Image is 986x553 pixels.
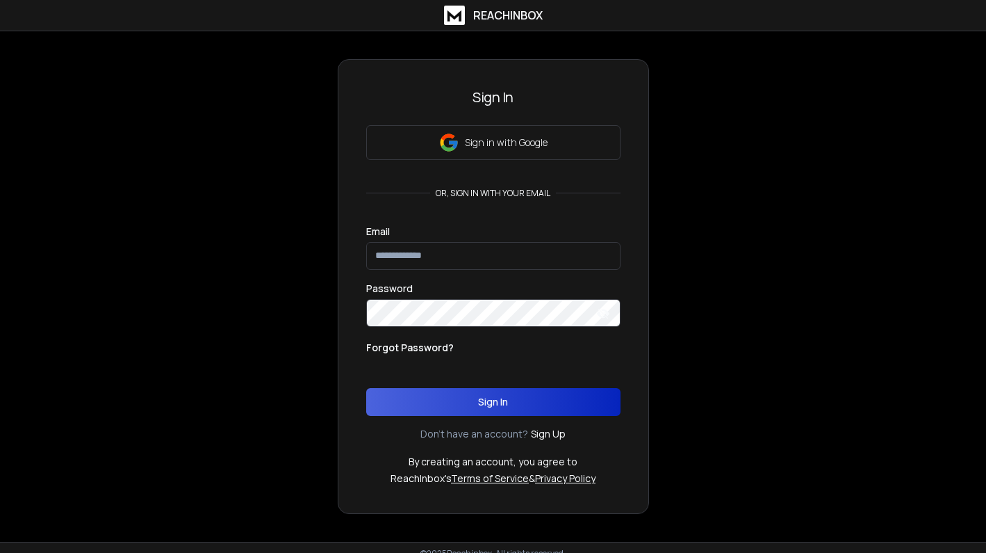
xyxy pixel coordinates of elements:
p: Don't have an account? [420,427,528,441]
p: Forgot Password? [366,341,454,355]
a: ReachInbox [444,6,543,25]
p: By creating an account, you agree to [409,455,577,469]
img: logo [444,6,465,25]
p: Sign in with Google [465,136,548,150]
label: Password [366,284,413,294]
h3: Sign In [366,88,621,107]
h1: ReachInbox [473,7,543,24]
p: ReachInbox's & [391,472,595,486]
a: Privacy Policy [535,472,595,485]
button: Sign in with Google [366,125,621,160]
p: or, sign in with your email [430,188,556,199]
a: Sign Up [531,427,566,441]
button: Sign In [366,388,621,416]
a: Terms of Service [451,472,529,485]
label: Email [366,227,390,237]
